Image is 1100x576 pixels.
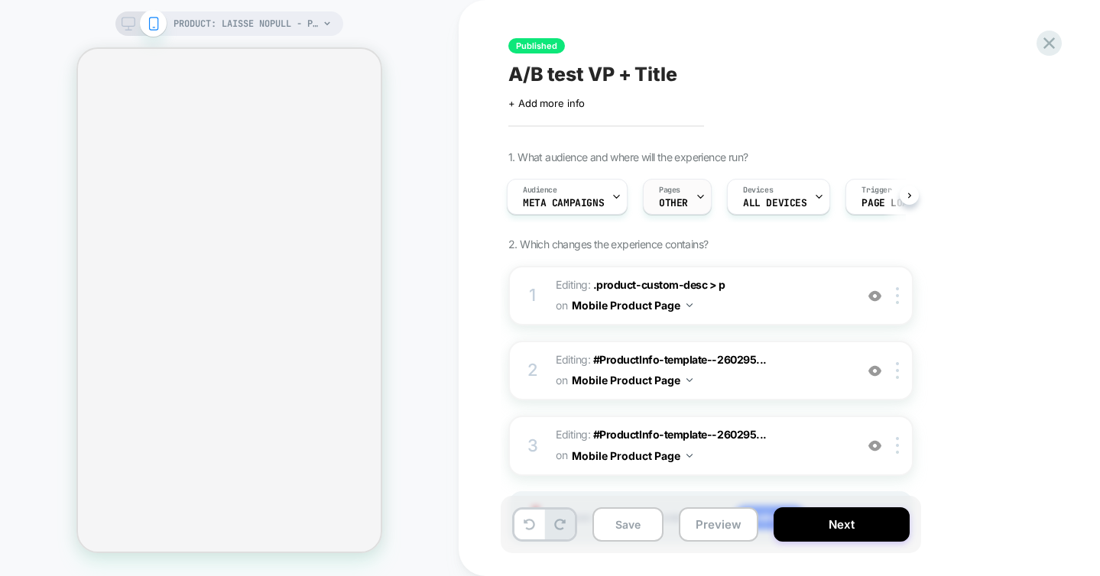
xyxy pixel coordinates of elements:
[868,290,881,303] img: crossed eye
[686,303,693,307] img: down arrow
[592,507,664,542] button: Save
[868,439,881,452] img: crossed eye
[593,428,767,441] span: #ProductInfo-template--260295...
[868,364,881,377] img: crossed eye
[896,287,899,304] img: close
[572,445,693,467] button: Mobile Product Page
[508,150,748,163] span: 1. What audience and where will the experience run?
[686,378,693,382] img: down arrow
[774,507,910,542] button: Next
[525,431,540,461] div: 3
[593,353,767,366] span: #ProductInfo-template--260295...
[743,198,806,209] span: ALL DEVICES
[174,11,319,36] span: PRODUCT: Laisse NoPull - Pour des promenades enfin en sécurité [chien qui tire]
[862,185,891,196] span: Trigger
[508,97,585,109] span: + Add more info
[679,507,758,542] button: Preview
[556,371,567,390] span: on
[556,275,847,316] span: Editing :
[525,280,540,311] div: 1
[896,362,899,379] img: close
[572,369,693,391] button: Mobile Product Page
[556,445,567,464] span: on
[508,238,708,251] span: 2. Which changes the experience contains?
[523,198,604,209] span: Meta campaigns
[659,185,680,196] span: Pages
[508,38,565,53] span: Published
[523,185,557,196] span: Audience
[508,63,677,86] span: A/B test VP + Title
[659,198,688,209] span: OTHER
[556,350,847,391] span: Editing :
[896,437,899,454] img: close
[525,355,540,386] div: 2
[556,425,847,466] span: Editing :
[862,198,913,209] span: Page Load
[556,296,567,315] span: on
[572,294,693,316] button: Mobile Product Page
[686,454,693,458] img: down arrow
[743,185,773,196] span: Devices
[593,278,725,291] span: .product-custom-desc > p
